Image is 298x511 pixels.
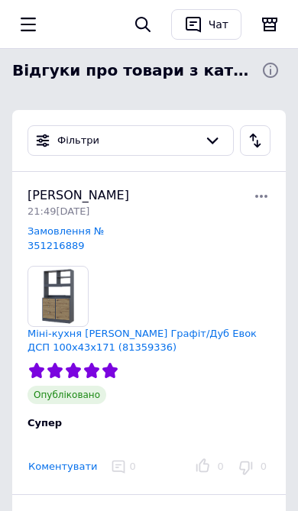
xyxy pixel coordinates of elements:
[28,188,129,202] span: [PERSON_NAME]
[28,459,98,475] button: Коментувати
[54,133,201,149] div: Фільтри
[28,386,106,404] span: Опубліковано
[12,60,249,82] span: Відгуки про товари з каталогу Prom
[28,417,62,429] span: Супер
[28,225,105,251] a: Замовлення № 351216889
[28,267,88,326] img: Міні-кухня Doros Лея Графіт/Дуб Евок ДСП 100х43х171 (81359336)
[171,9,241,40] button: Чат
[28,205,89,217] span: 21:49[DATE]
[28,125,234,156] button: Фільтри
[28,328,257,354] a: Міні-кухня [PERSON_NAME] Графіт/Дуб Евок ДСП 100х43х171 (81359336)
[206,13,232,36] div: Чат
